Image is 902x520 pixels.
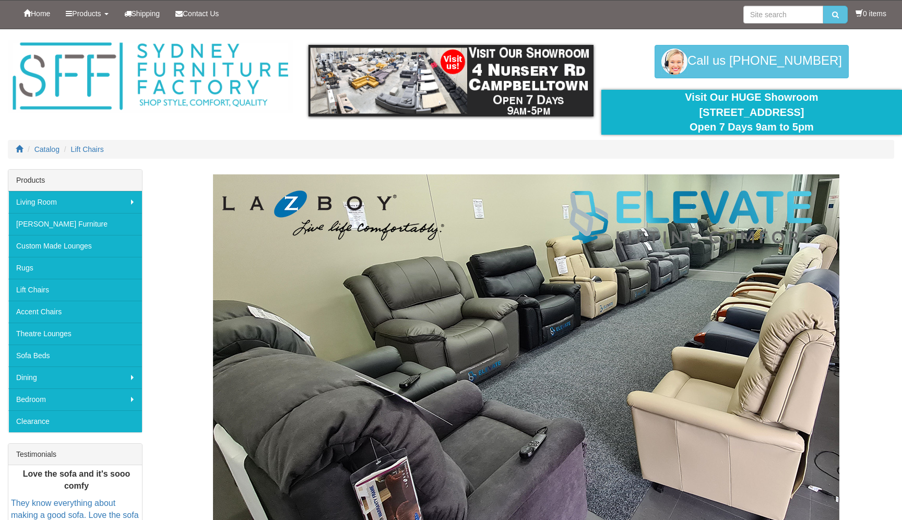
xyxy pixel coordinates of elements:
[8,367,142,388] a: Dining
[609,90,894,135] div: Visit Our HUGE Showroom [STREET_ADDRESS] Open 7 Days 9am to 5pm
[31,9,50,18] span: Home
[8,40,293,113] img: Sydney Furniture Factory
[132,9,160,18] span: Shipping
[8,444,142,465] div: Testimonials
[8,257,142,279] a: Rugs
[8,170,142,191] div: Products
[16,1,58,27] a: Home
[308,45,594,116] img: showroom.gif
[58,1,116,27] a: Products
[8,345,142,367] a: Sofa Beds
[72,9,101,18] span: Products
[743,6,823,23] input: Site search
[8,191,142,213] a: Living Room
[71,145,104,153] a: Lift Chairs
[8,410,142,432] a: Clearance
[34,145,60,153] a: Catalog
[8,301,142,323] a: Accent Chairs
[8,323,142,345] a: Theatre Lounges
[183,9,219,18] span: Contact Us
[8,279,142,301] a: Lift Chairs
[168,1,227,27] a: Contact Us
[856,8,886,19] li: 0 items
[8,213,142,235] a: [PERSON_NAME] Furniture
[116,1,168,27] a: Shipping
[8,388,142,410] a: Bedroom
[23,469,130,490] b: Love the sofa and it's sooo comfy
[8,235,142,257] a: Custom Made Lounges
